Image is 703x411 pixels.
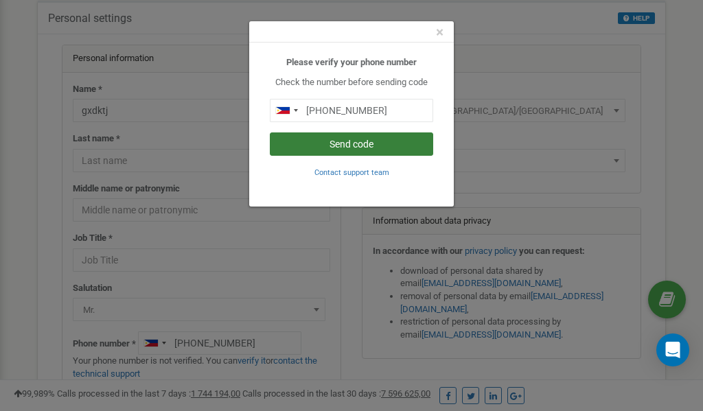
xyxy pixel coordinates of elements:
[270,132,433,156] button: Send code
[314,168,389,177] small: Contact support team
[314,167,389,177] a: Contact support team
[270,99,302,121] div: Telephone country code
[436,24,443,40] span: ×
[286,57,417,67] b: Please verify your phone number
[270,99,433,122] input: 0905 123 4567
[270,76,433,89] p: Check the number before sending code
[436,25,443,40] button: Close
[656,333,689,366] div: Open Intercom Messenger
